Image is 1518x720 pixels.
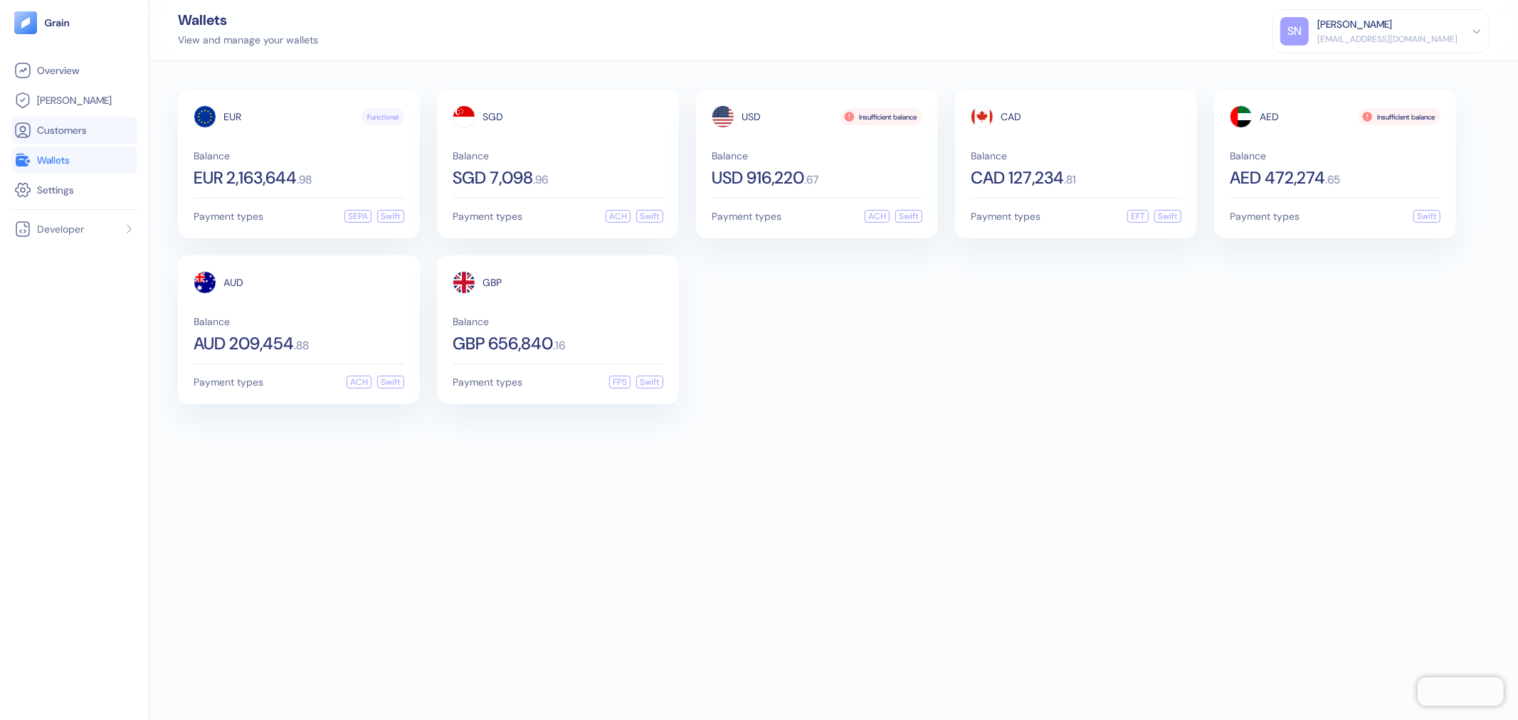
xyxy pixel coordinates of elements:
span: AUD [223,277,243,287]
div: View and manage your wallets [178,33,318,48]
div: Insufficient balance [1359,108,1440,125]
div: [PERSON_NAME] [1317,17,1392,32]
span: Balance [1230,151,1440,161]
span: Overview [37,63,79,78]
span: Payment types [453,377,522,387]
span: CAD 127,234 [971,169,1064,186]
div: Swift [377,376,404,388]
span: . 67 [804,174,818,186]
span: Payment types [194,377,263,387]
span: Payment types [712,211,781,221]
span: Payment types [971,211,1040,221]
span: Wallets [37,153,70,167]
span: Payment types [453,211,522,221]
div: Swift [895,210,922,223]
div: ACH [865,210,890,223]
div: Swift [1154,210,1181,223]
div: ACH [347,376,371,388]
span: EUR [223,112,241,122]
span: AUD 209,454 [194,335,294,352]
span: SGD [483,112,503,122]
div: ACH [606,210,631,223]
span: Balance [194,151,404,161]
span: AED 472,274 [1230,169,1325,186]
a: Wallets [14,152,135,169]
span: Balance [971,151,1181,161]
div: Swift [377,210,404,223]
div: Swift [636,376,663,388]
span: . 16 [553,340,565,351]
span: [PERSON_NAME] [37,93,112,107]
span: AED [1260,112,1279,122]
span: USD [742,112,761,122]
span: Settings [37,183,74,197]
a: Customers [14,122,135,139]
a: [PERSON_NAME] [14,92,135,109]
span: Payment types [194,211,263,221]
span: . 81 [1064,174,1076,186]
div: SN [1280,17,1309,46]
span: SGD 7,098 [453,169,533,186]
div: Insufficient balance [840,108,922,125]
span: Balance [453,317,663,327]
div: Swift [1413,210,1440,223]
span: . 88 [294,340,309,351]
span: Customers [37,123,87,137]
div: Wallets [178,13,318,27]
div: EFT [1127,210,1149,223]
span: EUR 2,163,644 [194,169,297,186]
span: GBP [483,277,502,287]
iframe: Chatra live chat [1418,677,1504,706]
div: FPS [609,376,631,388]
span: . 98 [297,174,312,186]
span: Balance [712,151,922,161]
a: Settings [14,181,135,198]
a: Overview [14,62,135,79]
span: Developer [37,222,84,236]
span: Functional [367,112,399,122]
span: GBP 656,840 [453,335,553,352]
span: . 65 [1325,174,1340,186]
span: CAD [1001,112,1021,122]
img: logo [44,18,70,28]
span: Balance [453,151,663,161]
div: Swift [636,210,663,223]
span: . 96 [533,174,548,186]
div: [EMAIL_ADDRESS][DOMAIN_NAME] [1317,33,1458,46]
span: Balance [194,317,404,327]
img: logo-tablet-V2.svg [14,11,37,34]
div: SEPA [344,210,371,223]
span: Payment types [1230,211,1300,221]
span: USD 916,220 [712,169,804,186]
